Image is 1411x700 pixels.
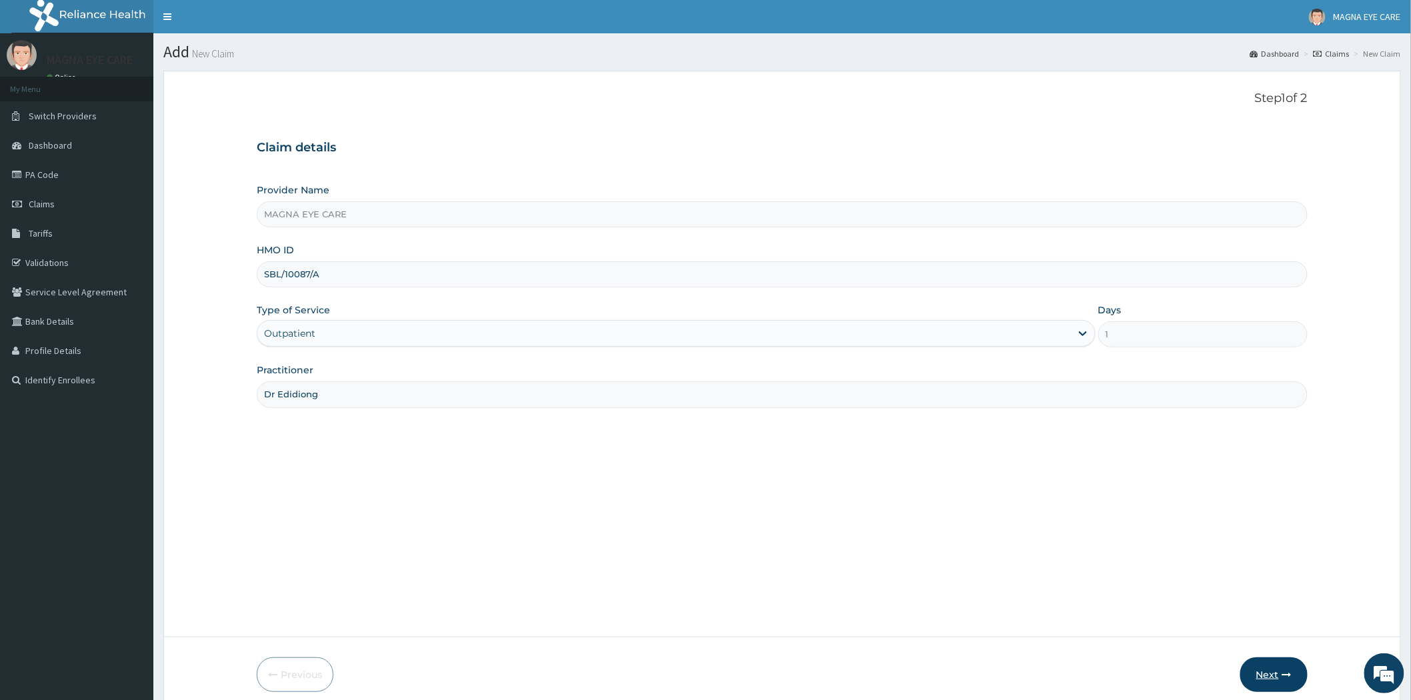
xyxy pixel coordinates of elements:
[1351,48,1401,59] li: New Claim
[257,243,294,257] label: HMO ID
[1314,48,1350,59] a: Claims
[257,261,1308,287] input: Enter HMO ID
[257,303,330,317] label: Type of Service
[1250,48,1300,59] a: Dashboard
[29,110,97,122] span: Switch Providers
[257,363,313,377] label: Practitioner
[1240,657,1308,692] button: Next
[163,43,1401,61] h1: Add
[264,327,315,340] div: Outpatient
[47,73,79,82] a: Online
[257,91,1308,106] p: Step 1 of 2
[7,40,37,70] img: User Image
[257,183,329,197] label: Provider Name
[257,657,333,692] button: Previous
[189,49,234,59] small: New Claim
[1098,303,1122,317] label: Days
[29,198,55,210] span: Claims
[47,54,133,66] p: MAGNA EYE CARE
[257,141,1308,155] h3: Claim details
[1309,9,1326,25] img: User Image
[1334,11,1401,23] span: MAGNA EYE CARE
[257,381,1308,407] input: Enter Name
[29,139,72,151] span: Dashboard
[29,227,53,239] span: Tariffs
